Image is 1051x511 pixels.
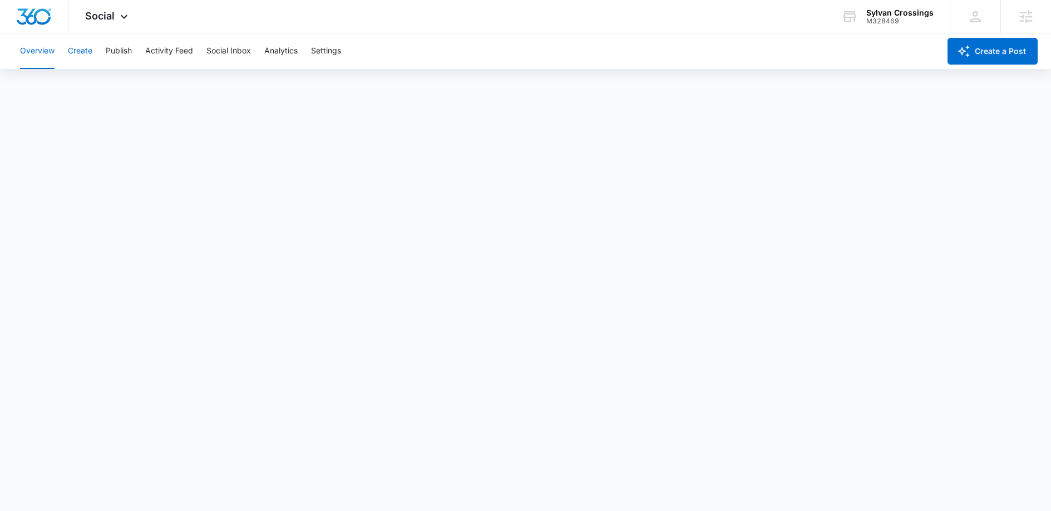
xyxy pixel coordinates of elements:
[866,17,934,25] div: account id
[311,33,341,69] button: Settings
[20,33,55,69] button: Overview
[106,33,132,69] button: Publish
[264,33,298,69] button: Analytics
[85,10,115,22] span: Social
[145,33,193,69] button: Activity Feed
[948,38,1038,65] button: Create a Post
[866,8,934,17] div: account name
[206,33,251,69] button: Social Inbox
[68,33,92,69] button: Create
